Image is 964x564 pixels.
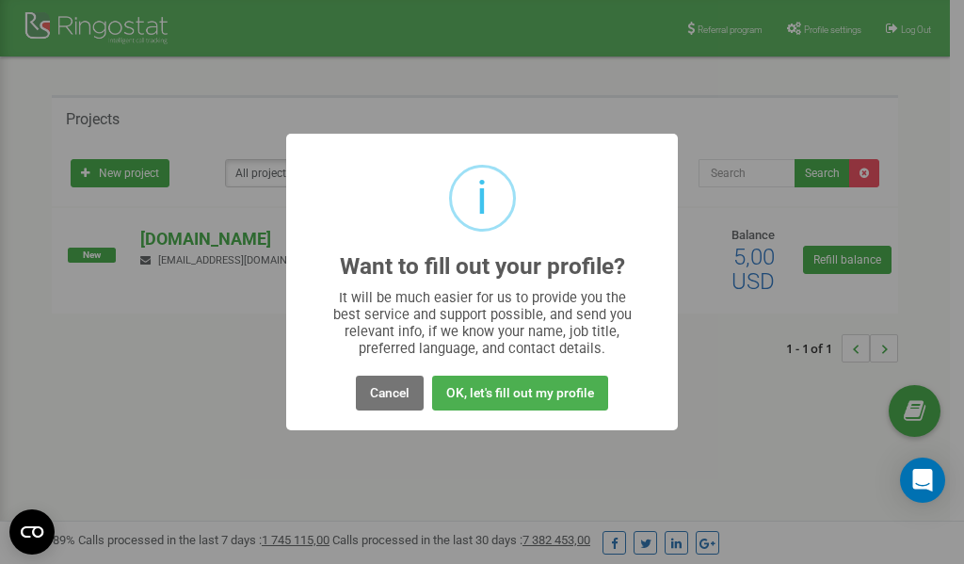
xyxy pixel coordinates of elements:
h2: Want to fill out your profile? [340,254,625,280]
button: OK, let's fill out my profile [432,376,608,411]
button: Cancel [356,376,424,411]
div: It will be much easier for us to provide you the best service and support possible, and send you ... [324,289,641,357]
div: i [476,168,488,229]
button: Open CMP widget [9,509,55,555]
div: Open Intercom Messenger [900,458,945,503]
